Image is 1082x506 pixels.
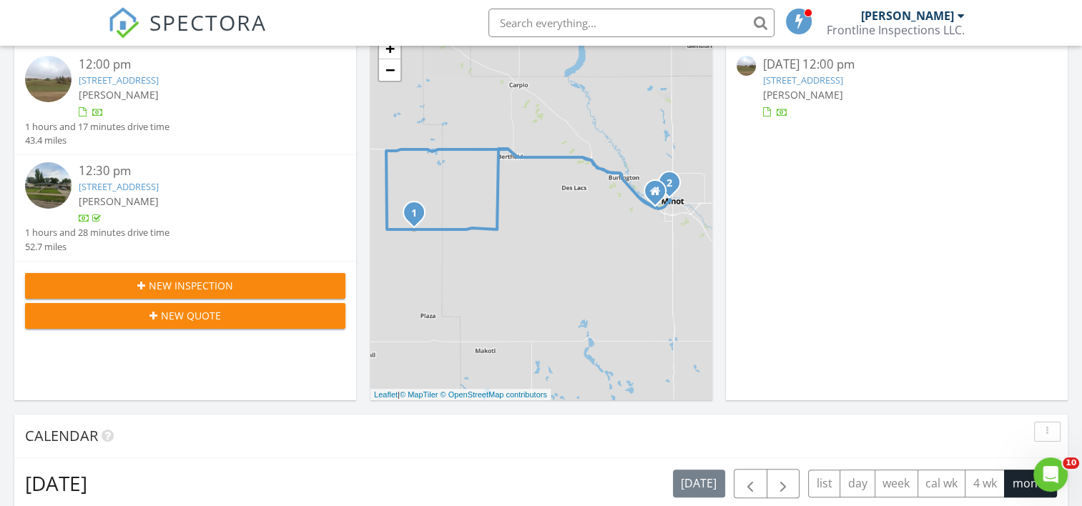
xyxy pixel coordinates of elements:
[25,162,345,254] a: 12:30 pm [STREET_ADDRESS] [PERSON_NAME] 1 hours and 28 minutes drive time 52.7 miles
[669,182,678,191] div: 804 W Central Ave, Minot, ND 58701
[25,426,98,445] span: Calendar
[1033,457,1068,492] iframe: Intercom live chat
[374,390,398,399] a: Leaflet
[161,308,221,323] span: New Quote
[25,273,345,299] button: New Inspection
[25,162,72,209] img: streetview
[25,134,169,147] div: 43.4 miles
[808,470,840,497] button: list
[918,470,966,497] button: cal wk
[965,470,1005,497] button: 4 wk
[1063,457,1079,469] span: 10
[875,470,918,497] button: week
[108,7,139,39] img: The Best Home Inspection Software - Spectora
[149,7,267,37] span: SPECTORA
[25,56,72,102] img: streetview
[827,23,965,37] div: Frontline Inspections LLC.
[79,162,319,180] div: 12:30 pm
[441,390,547,399] a: © OpenStreetMap contributors
[400,390,438,399] a: © MapTiler
[79,56,319,74] div: 12:00 pm
[414,212,423,221] div: 6351 53rd St NW, Plaza, ND 58771
[25,240,169,254] div: 52.7 miles
[25,226,169,239] div: 1 hours and 28 minutes drive time
[79,74,159,86] a: [STREET_ADDRESS]
[488,9,774,37] input: Search everything...
[861,9,954,23] div: [PERSON_NAME]
[108,19,267,49] a: SPECTORA
[737,56,1057,119] a: [DATE] 12:00 pm [STREET_ADDRESS] [PERSON_NAME]
[79,194,159,208] span: [PERSON_NAME]
[763,88,843,101] span: [PERSON_NAME]
[25,120,169,134] div: 1 hours and 17 minutes drive time
[734,469,767,498] button: Previous month
[370,389,551,401] div: |
[25,469,87,497] h2: [DATE]
[379,38,400,59] a: Zoom in
[767,469,800,498] button: Next month
[763,74,843,86] a: [STREET_ADDRESS]
[737,56,756,75] img: streetview
[25,56,345,147] a: 12:00 pm [STREET_ADDRESS] [PERSON_NAME] 1 hours and 17 minutes drive time 43.4 miles
[1004,470,1057,497] button: month
[411,209,417,219] i: 1
[673,470,725,497] button: [DATE]
[79,88,159,101] span: [PERSON_NAME]
[840,470,875,497] button: day
[667,179,672,189] i: 2
[79,180,159,193] a: [STREET_ADDRESS]
[763,56,1030,74] div: [DATE] 12:00 pm
[25,303,345,329] button: New Quote
[379,59,400,81] a: Zoom out
[149,278,233,293] span: New Inspection
[655,191,664,199] div: 5915 16th Ave SW, Minot ND 58701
